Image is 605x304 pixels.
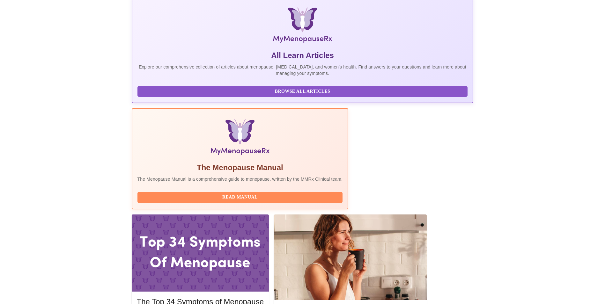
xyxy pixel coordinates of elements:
[137,192,343,203] button: Read Manual
[137,50,468,61] h5: All Learn Articles
[137,194,344,199] a: Read Manual
[137,176,343,182] p: The Menopause Manual is a comprehensive guide to menopause, written by the MMRx Clinical team.
[170,119,310,157] img: Menopause Manual
[137,64,468,76] p: Explore our comprehensive collection of articles about menopause, [MEDICAL_DATA], and women's hea...
[137,163,343,173] h5: The Menopause Manual
[189,7,417,45] img: MyMenopauseRx Logo
[144,193,336,201] span: Read Manual
[137,88,469,94] a: Browse All Articles
[137,86,468,97] button: Browse All Articles
[144,88,461,96] span: Browse All Articles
